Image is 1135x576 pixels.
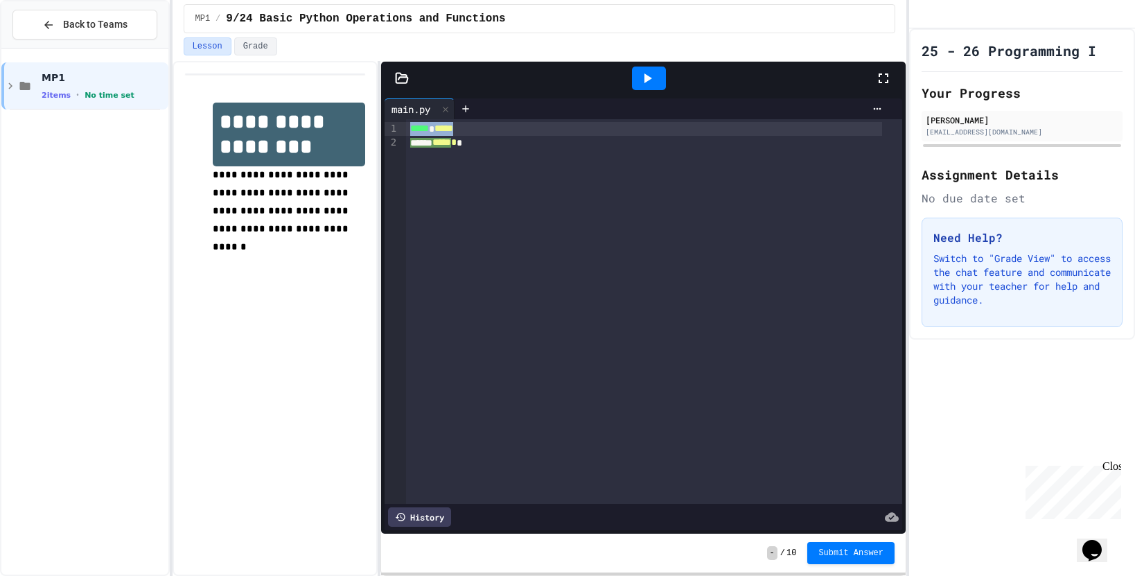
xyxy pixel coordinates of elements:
[767,546,777,560] span: -
[226,10,505,27] span: 9/24 Basic Python Operations and Functions
[922,41,1096,60] h1: 25 - 26 Programming I
[1020,460,1121,519] iframe: chat widget
[388,507,451,527] div: History
[385,122,398,136] div: 1
[385,98,455,119] div: main.py
[85,91,134,100] span: No time set
[786,548,796,559] span: 10
[42,91,71,100] span: 2 items
[184,37,231,55] button: Lesson
[922,165,1123,184] h2: Assignment Details
[76,89,79,101] span: •
[933,252,1111,307] p: Switch to "Grade View" to access the chat feature and communicate with your teacher for help and ...
[818,548,883,559] span: Submit Answer
[1077,521,1121,562] iframe: chat widget
[926,114,1118,126] div: [PERSON_NAME]
[807,542,895,564] button: Submit Answer
[385,136,398,150] div: 2
[780,548,785,559] span: /
[922,190,1123,207] div: No due date set
[922,83,1123,103] h2: Your Progress
[6,6,96,88] div: Chat with us now!Close
[385,102,437,116] div: main.py
[195,13,211,24] span: MP1
[12,10,157,40] button: Back to Teams
[933,229,1111,246] h3: Need Help?
[215,13,220,24] span: /
[234,37,277,55] button: Grade
[42,71,166,84] span: MP1
[926,127,1118,137] div: [EMAIL_ADDRESS][DOMAIN_NAME]
[63,17,127,32] span: Back to Teams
